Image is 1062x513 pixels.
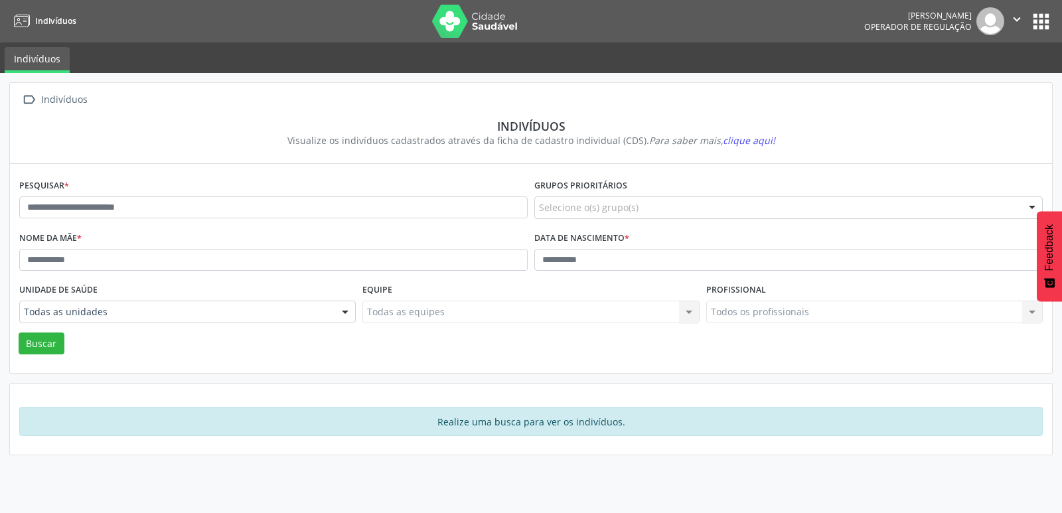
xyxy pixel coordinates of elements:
label: Unidade de saúde [19,280,98,301]
div: [PERSON_NAME] [864,10,972,21]
div: Visualize os indivíduos cadastrados através da ficha de cadastro individual (CDS). [29,133,1033,147]
span: Indivíduos [35,15,76,27]
span: Selecione o(s) grupo(s) [539,200,639,214]
a: Indivíduos [9,10,76,32]
i:  [1010,12,1024,27]
div: Realize uma busca para ver os indivíduos. [19,407,1043,436]
label: Equipe [362,280,392,301]
img: img [976,7,1004,35]
label: Pesquisar [19,176,69,196]
button: Feedback - Mostrar pesquisa [1037,211,1062,301]
span: clique aqui! [723,134,775,147]
button: Buscar [19,332,64,355]
i: Para saber mais, [649,134,775,147]
span: Operador de regulação [864,21,972,33]
div: Indivíduos [29,119,1033,133]
i:  [19,90,38,110]
span: Feedback [1043,224,1055,271]
a:  Indivíduos [19,90,90,110]
label: Profissional [706,280,766,301]
button: apps [1029,10,1053,33]
div: Indivíduos [38,90,90,110]
button:  [1004,7,1029,35]
a: Indivíduos [5,47,70,73]
span: Todas as unidades [24,305,329,319]
label: Data de nascimento [534,228,629,249]
label: Grupos prioritários [534,176,627,196]
label: Nome da mãe [19,228,82,249]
